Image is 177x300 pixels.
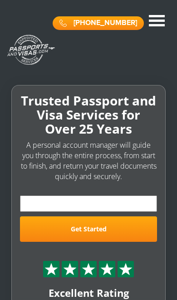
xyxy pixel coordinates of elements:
img: Sprite St [100,262,114,276]
p: A personal account manager will guide you through the entire process, from start to finish, and r... [20,140,157,181]
div: Excellent Rating [49,286,129,300]
img: Sprite St [44,262,58,276]
a: [PHONE_NUMBER] [74,19,137,27]
img: Sprite St [119,262,133,276]
h1: Trusted Passport and Visa Services for Over 25 Years [20,94,157,135]
a: Get Started [20,216,157,242]
img: Sprite St [82,262,95,276]
a: Passports & [DOMAIN_NAME] [7,35,55,66]
img: Sprite St [63,262,77,276]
